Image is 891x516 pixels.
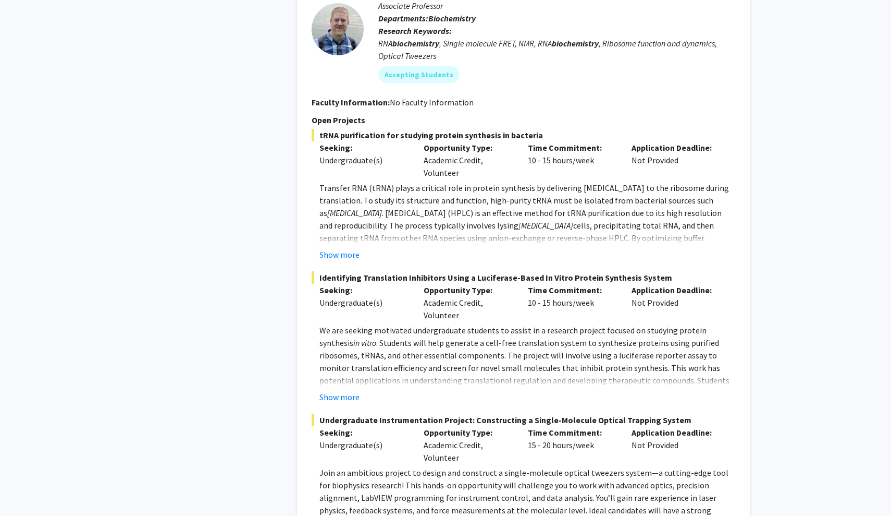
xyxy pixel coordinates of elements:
[632,284,720,296] p: Application Deadline:
[312,97,390,107] b: Faculty Information:
[378,26,452,36] b: Research Keywords:
[632,426,720,439] p: Application Deadline:
[319,296,408,309] div: Undergraduate(s)
[518,220,573,231] em: [MEDICAL_DATA]
[624,426,728,464] div: Not Provided
[632,141,720,154] p: Application Deadline:
[552,38,599,49] b: biochemistry
[424,284,512,296] p: Opportunity Type:
[319,338,729,398] span: . Students will help generate a cell-free translation system to synthesize proteins using purifie...
[416,284,520,321] div: Academic Credit, Volunteer
[520,284,624,321] div: 10 - 15 hours/week
[327,208,382,218] em: [MEDICAL_DATA]
[528,426,616,439] p: Time Commitment:
[528,284,616,296] p: Time Commitment:
[312,129,736,141] span: tRNA purification for studying protein synthesis in bacteria
[416,426,520,464] div: Academic Credit, Volunteer
[424,426,512,439] p: Opportunity Type:
[428,13,476,23] b: Biochemistry
[378,37,736,62] div: RNA , Single molecule FRET, NMR, RNA , Ribosome function and dynamics, Optical Tweezers
[378,66,460,83] mat-chip: Accepting Students
[390,97,474,107] span: No Faculty Information
[416,141,520,179] div: Academic Credit, Volunteer
[319,284,408,296] p: Seeking:
[312,271,736,284] span: Identifying Translation Inhibitors Using a Luciferase-Based In Vitro Protein Synthesis System
[520,426,624,464] div: 15 - 20 hours/week
[353,338,376,348] em: in vitro
[319,391,360,403] button: Show more
[319,248,360,261] button: Show more
[624,284,728,321] div: Not Provided
[392,38,439,49] b: biochemistry
[528,141,616,154] p: Time Commitment:
[319,183,729,218] span: Transfer RNA (tRNA) plays a critical role in protein synthesis by delivering [MEDICAL_DATA] to th...
[624,141,728,179] div: Not Provided
[319,208,722,231] span: . [MEDICAL_DATA] (HPLC) is an effective method for tRNA purification due to its high resolution a...
[520,141,624,179] div: 10 - 15 hours/week
[319,325,707,348] span: We are seeking motivated undergraduate students to assist in a research project focused on studyi...
[319,439,408,451] div: Undergraduate(s)
[8,469,44,508] iframe: Chat
[378,13,428,23] b: Departments:
[312,114,736,126] p: Open Projects
[319,141,408,154] p: Seeking:
[319,154,408,166] div: Undergraduate(s)
[319,426,408,439] p: Seeking:
[312,414,736,426] span: Undergraduate Instrumentation Project: Constructing a Single-Molecule Optical Trapping System
[424,141,512,154] p: Opportunity Type:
